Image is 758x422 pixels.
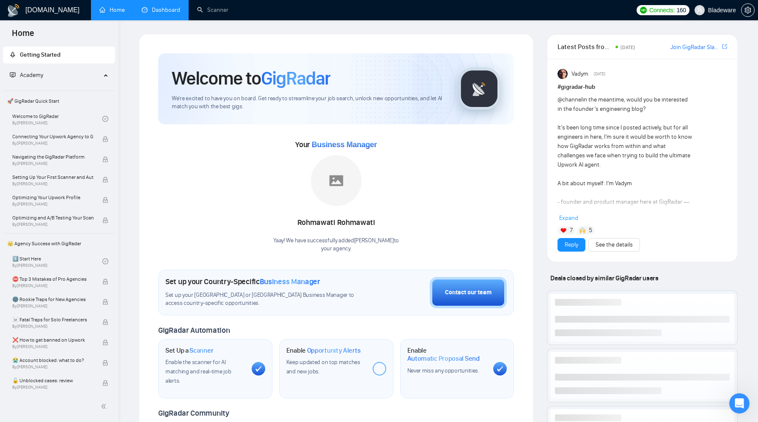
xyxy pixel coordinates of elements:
h1: Set Up a [165,346,213,355]
span: lock [102,217,108,223]
span: Keep updated on top matches and new jobs. [286,359,360,375]
span: Academy [20,71,43,79]
span: lock [102,279,108,285]
img: upwork-logo.png [640,7,647,14]
img: Vadym [558,69,568,79]
span: lock [102,177,108,183]
a: export [722,43,727,51]
span: lock [102,340,108,345]
span: 7 [570,226,573,235]
span: Home [5,27,41,45]
span: By [PERSON_NAME] [12,304,93,309]
span: rocket [10,52,16,58]
span: ❌ How to get banned on Upwork [12,336,93,344]
span: Business Manager [260,277,320,286]
span: export [722,43,727,50]
span: 😭 Account blocked: what to do? [12,356,93,364]
span: Academy [10,71,43,79]
span: By [PERSON_NAME] [12,161,93,166]
span: fund-projection-screen [10,72,16,78]
img: placeholder.png [311,155,362,206]
span: 5 [589,226,592,235]
span: check-circle [102,116,108,122]
a: 1️⃣ Start HereBy[PERSON_NAME] [12,252,102,271]
span: 🔓 Unblocked cases: review [12,376,93,385]
span: double-left [101,402,109,411]
span: Scanner [189,346,213,355]
span: By [PERSON_NAME] [12,202,93,207]
span: user [697,7,703,13]
button: See the details [588,238,640,252]
h1: Enable [286,346,361,355]
span: Optimizing and A/B Testing Your Scanner for Better Results [12,214,93,222]
a: Reply [565,240,578,249]
h1: Welcome to [172,67,330,90]
span: 160 [676,5,686,15]
span: check-circle [102,258,108,264]
span: Deals closed by similar GigRadar users [547,271,662,285]
span: lock [102,360,108,366]
span: By [PERSON_NAME] [12,364,93,370]
span: Latest Posts from the GigRadar Community [558,41,613,52]
span: GigRadar Automation [158,326,230,335]
a: setting [741,7,755,14]
div: Rohmawati Rohmawati [273,216,399,230]
img: ❤️ [560,227,566,233]
img: logo [7,4,20,17]
span: Navigating the GigRadar Platform [12,153,93,161]
span: By [PERSON_NAME] [12,324,93,329]
a: homeHome [99,6,125,14]
span: By [PERSON_NAME] [12,283,93,288]
a: searchScanner [197,6,228,14]
span: 🌚 Rookie Traps for New Agencies [12,295,93,304]
p: your agency . [273,245,399,253]
h1: Enable [407,346,487,363]
span: Opportunity Alerts [307,346,361,355]
span: [DATE] [621,44,635,50]
span: Getting Started [20,51,60,58]
span: ⛔ Top 3 Mistakes of Pro Agencies [12,275,93,283]
span: ☠️ Fatal Traps for Solo Freelancers [12,315,93,324]
span: Never miss any opportunities. [407,367,479,374]
span: lock [102,136,108,142]
span: lock [102,197,108,203]
img: 🙌 [579,227,585,233]
span: GigRadar Community [158,408,229,418]
span: By [PERSON_NAME] [12,222,93,227]
iframe: Intercom live chat [729,393,750,414]
span: lock [102,156,108,162]
h1: # gigradar-hub [558,82,727,92]
span: Optimizing Your Upwork Profile [12,193,93,202]
span: Business Manager [312,140,377,149]
span: lock [102,319,108,325]
span: Setting Up Your First Scanner and Auto-Bidder [12,173,93,181]
a: Welcome to GigRadarBy[PERSON_NAME] [12,110,102,128]
span: Automatic Proposal Send [407,354,480,363]
span: By [PERSON_NAME] [12,181,93,186]
span: Your [295,140,377,149]
span: Set up your [GEOGRAPHIC_DATA] or [GEOGRAPHIC_DATA] Business Manager to access country-specific op... [165,291,370,307]
span: lock [102,380,108,386]
a: See the details [596,240,633,249]
a: dashboardDashboard [142,6,180,14]
button: setting [741,3,755,17]
div: Contact our team [445,288,492,297]
a: Join GigRadar Slack Community [670,43,720,52]
span: lock [102,299,108,305]
span: By [PERSON_NAME] [12,344,93,349]
button: Contact our team [430,277,507,308]
button: Reply [558,238,585,252]
span: 🚀 GigRadar Quick Start [4,93,114,110]
span: Enable the scanner for AI matching and real-time job alerts. [165,359,231,384]
li: Getting Started [3,47,115,63]
span: By [PERSON_NAME] [12,385,93,390]
div: in the meantime, would you be interested in the founder’s engineering blog? It’s been long time s... [558,95,693,346]
h1: Set up your Country-Specific [165,277,320,286]
span: @channel [558,96,582,103]
span: Expand [559,214,578,222]
span: We're excited to have you on board. Get ready to streamline your job search, unlock new opportuni... [172,95,445,111]
span: Connecting Your Upwork Agency to GigRadar [12,132,93,141]
span: GigRadar [261,67,330,90]
div: Yaay! We have successfully added [PERSON_NAME] to [273,237,399,253]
